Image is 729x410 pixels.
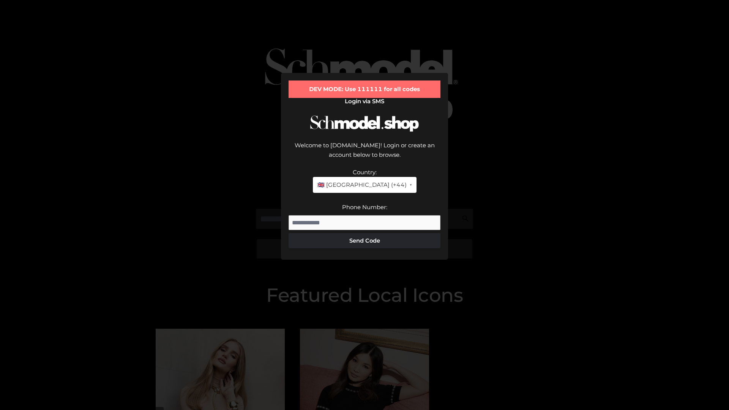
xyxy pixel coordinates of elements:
div: DEV MODE: Use 111111 for all codes [289,80,440,98]
label: Phone Number: [342,203,387,211]
img: Schmodel Logo [308,109,421,139]
h2: Login via SMS [289,98,440,105]
label: Country: [353,169,377,176]
button: Send Code [289,233,440,248]
span: 🇬🇧 [GEOGRAPHIC_DATA] (+44) [317,180,407,190]
div: Welcome to [DOMAIN_NAME]! Login or create an account below to browse. [289,140,440,167]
